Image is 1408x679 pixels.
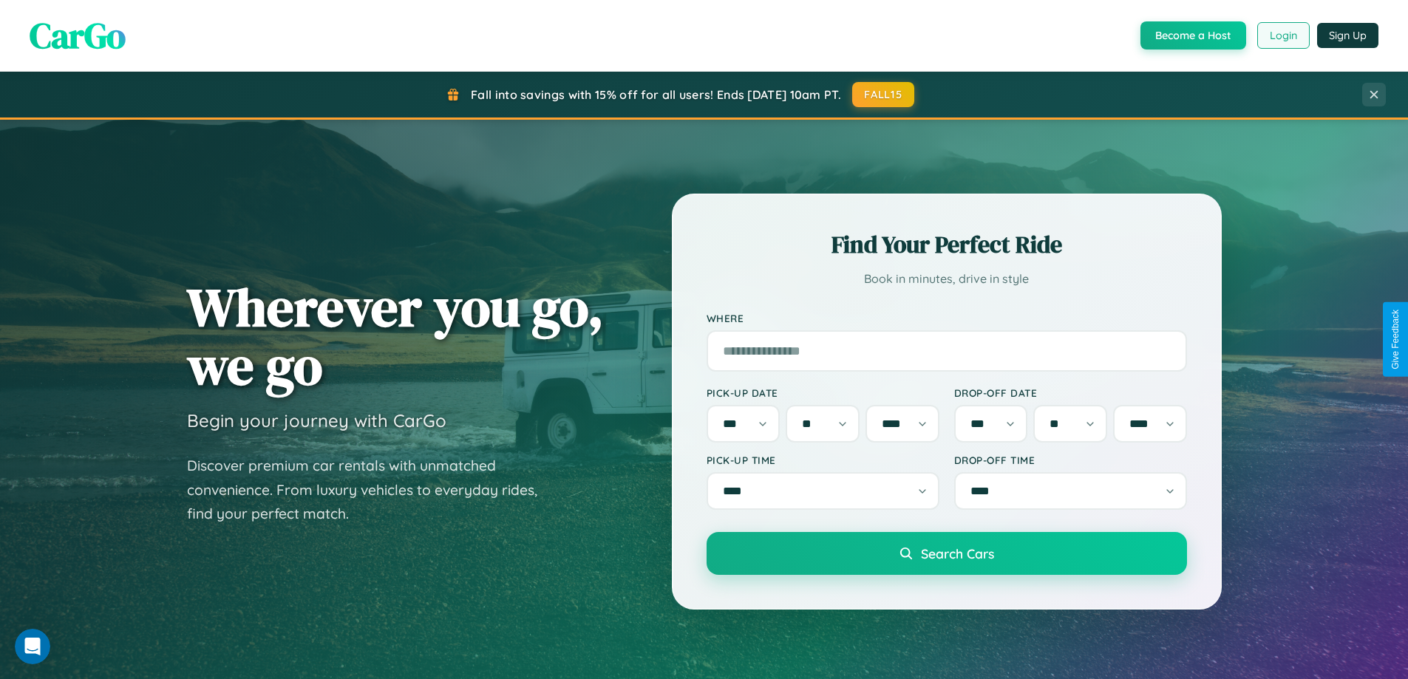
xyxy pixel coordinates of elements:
span: Fall into savings with 15% off for all users! Ends [DATE] 10am PT. [471,87,841,102]
button: Login [1257,22,1310,49]
iframe: Intercom live chat [15,629,50,664]
button: Sign Up [1317,23,1378,48]
button: Become a Host [1140,21,1246,50]
p: Book in minutes, drive in style [707,268,1187,290]
h3: Begin your journey with CarGo [187,409,446,431]
div: Give Feedback [1390,310,1401,369]
h1: Wherever you go, we go [187,278,604,395]
label: Drop-off Date [954,386,1187,399]
span: Search Cars [921,545,994,562]
span: CarGo [30,11,126,60]
button: Search Cars [707,532,1187,575]
button: FALL15 [852,82,914,107]
label: Where [707,312,1187,324]
label: Pick-up Date [707,386,939,399]
label: Drop-off Time [954,454,1187,466]
label: Pick-up Time [707,454,939,466]
h2: Find Your Perfect Ride [707,228,1187,261]
p: Discover premium car rentals with unmatched convenience. From luxury vehicles to everyday rides, ... [187,454,557,526]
